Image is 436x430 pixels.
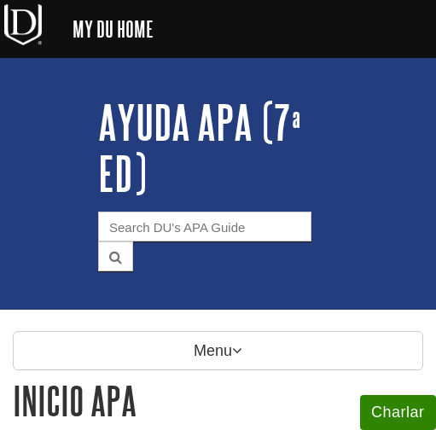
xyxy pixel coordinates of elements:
[360,395,436,430] button: Charlar
[4,4,42,45] img: Davenport University Logo
[13,331,423,370] p: Menu
[98,96,303,200] a: AYUDA APA (7ª ED)
[98,212,311,241] input: Search DU's APA Guide
[13,379,423,422] h1: Inicio APA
